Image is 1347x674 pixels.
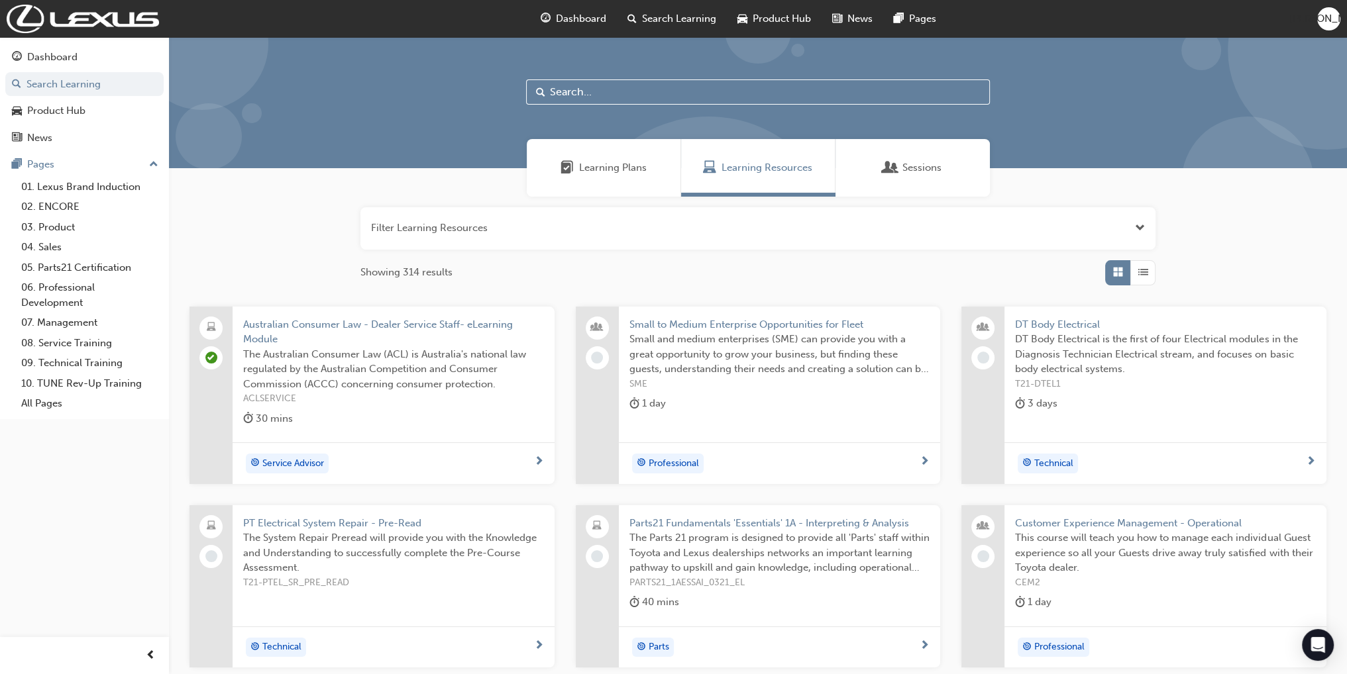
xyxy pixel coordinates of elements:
[627,11,637,27] span: search-icon
[649,640,669,655] span: Parts
[534,640,544,652] span: next-icon
[629,575,930,591] span: PARTS21_1AESSAI_0321_EL
[12,132,22,144] span: news-icon
[250,455,260,472] span: target-icon
[205,352,217,363] span: learningRecordVerb_PASS-icon
[207,319,216,336] span: laptop-icon
[909,11,936,26] span: Pages
[629,530,930,575] span: The Parts 21 program is designed to provide all 'Parts' staff within Toyota and Lexus dealerships...
[556,11,606,26] span: Dashboard
[27,103,85,119] div: Product Hub
[979,319,988,336] span: people-icon
[27,157,54,172] div: Pages
[1015,530,1316,575] span: This course will teach you how to manage each individual Guest experience so all your Guests driv...
[1022,639,1032,656] span: target-icon
[727,5,822,32] a: car-iconProduct Hub
[149,156,158,173] span: up-icon
[243,317,544,347] span: Australian Consumer Law - Dealer Service Staff- eLearning Module
[579,160,647,175] span: Learning Plans
[12,52,22,64] span: guage-icon
[977,352,989,363] span: learningRecordVerb_NONE-icon
[16,277,164,313] a: 06. Professional Development
[629,516,930,531] span: Parts21 Fundamentals 'Essentials' 1A - Interpreting & Analysis
[920,640,930,652] span: next-icon
[832,11,842,27] span: news-icon
[753,11,811,26] span: Product Hub
[591,550,603,562] span: learningRecordVerb_NONE-icon
[16,197,164,217] a: 02. ENCORE
[16,217,164,238] a: 03. Product
[629,594,679,610] div: 40 mins
[16,258,164,278] a: 05. Parts21 Certification
[16,177,164,197] a: 01. Lexus Brand Induction
[637,639,646,656] span: target-icon
[16,237,164,258] a: 04. Sales
[737,11,747,27] span: car-icon
[1015,395,1025,412] span: duration-icon
[5,72,164,97] a: Search Learning
[12,79,21,91] span: search-icon
[262,640,301,655] span: Technical
[576,505,941,668] a: Parts21 Fundamentals 'Essentials' 1A - Interpreting & AnalysisThe Parts 21 program is designed to...
[1306,456,1316,468] span: next-icon
[1034,456,1073,471] span: Technical
[205,550,217,562] span: learningRecordVerb_NONE-icon
[703,160,716,175] span: Learning Resources
[16,393,164,414] a: All Pages
[1135,220,1145,236] button: Open the filter
[16,353,164,373] a: 09. Technical Training
[243,530,544,575] span: The System Repair Preread will provide you with the Knowledge and Understanding to successfully c...
[722,160,812,175] span: Learning Resources
[561,160,574,175] span: Learning Plans
[12,105,22,117] span: car-icon
[629,377,930,392] span: SME
[189,307,555,484] a: Australian Consumer Law - Dealer Service Staff- eLearning ModuleThe Australian Consumer Law (ACL)...
[1015,575,1316,591] span: CEM2
[360,265,453,280] span: Showing 314 results
[527,139,681,197] a: Learning PlansLearning Plans
[835,139,990,197] a: SessionsSessions
[1138,265,1148,280] span: List
[979,518,988,535] span: people-icon
[576,307,941,484] a: Small to Medium Enterprise Opportunities for FleetSmall and medium enterprises (SME) can provide ...
[243,391,544,407] span: ACLSERVICE
[5,99,164,123] a: Product Hub
[1302,629,1334,661] div: Open Intercom Messenger
[16,333,164,354] a: 08. Service Training
[5,42,164,152] button: DashboardSearch LearningProduct HubNews
[1015,594,1051,610] div: 1 day
[629,317,930,332] span: Small to Medium Enterprise Opportunities for Fleet
[146,648,156,664] span: prev-icon
[884,160,897,175] span: Sessions
[629,332,930,377] span: Small and medium enterprises (SME) can provide you with a great opportunity to grow your business...
[5,126,164,150] a: News
[961,307,1326,484] a: DT Body ElectricalDT Body Electrical is the first of four Electrical modules in the Diagnosis Tec...
[1015,377,1316,392] span: T21-DTEL1
[16,373,164,394] a: 10. TUNE Rev-Up Training
[883,5,947,32] a: pages-iconPages
[1015,516,1316,531] span: Customer Experience Management - Operational
[961,505,1326,668] a: Customer Experience Management - OperationalThis course will teach you how to manage each individ...
[250,639,260,656] span: target-icon
[530,5,617,32] a: guage-iconDashboard
[629,594,639,610] span: duration-icon
[591,352,603,363] span: learningRecordVerb_NONE-icon
[243,410,253,427] span: duration-icon
[189,505,555,668] a: PT Electrical System Repair - Pre-ReadThe System Repair Preread will provide you with the Knowled...
[12,159,22,171] span: pages-icon
[243,575,544,591] span: T21-PTEL_SR_PRE_READ
[262,456,324,471] span: Service Advisor
[592,518,602,535] span: laptop-icon
[847,11,873,26] span: News
[649,456,699,471] span: Professional
[629,395,639,412] span: duration-icon
[526,79,990,105] input: Search...
[16,313,164,333] a: 07. Management
[243,347,544,392] span: The Australian Consumer Law (ACL) is Australia's national law regulated by the Australian Competi...
[681,139,835,197] a: Learning ResourcesLearning Resources
[1015,332,1316,377] span: DT Body Electrical is the first of four Electrical modules in the Diagnosis Technician Electrical...
[977,550,989,562] span: learningRecordVerb_NONE-icon
[1317,7,1340,30] button: [PERSON_NAME]
[902,160,942,175] span: Sessions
